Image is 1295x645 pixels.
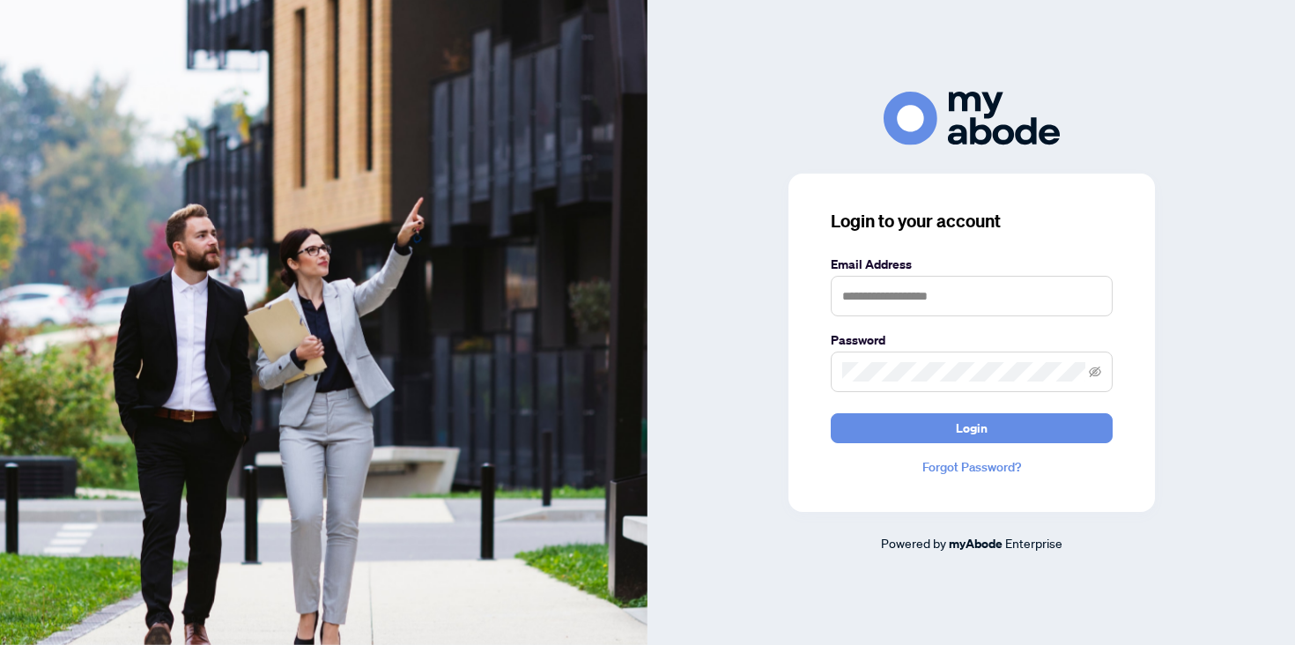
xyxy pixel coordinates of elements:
h3: Login to your account [831,209,1113,234]
button: Login [831,413,1113,443]
img: ma-logo [884,92,1060,145]
label: Password [831,330,1113,350]
span: Login [956,414,988,442]
span: Enterprise [1005,535,1062,551]
span: eye-invisible [1089,366,1101,378]
span: Powered by [881,535,946,551]
a: Forgot Password? [831,457,1113,477]
label: Email Address [831,255,1113,274]
a: myAbode [949,534,1003,553]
